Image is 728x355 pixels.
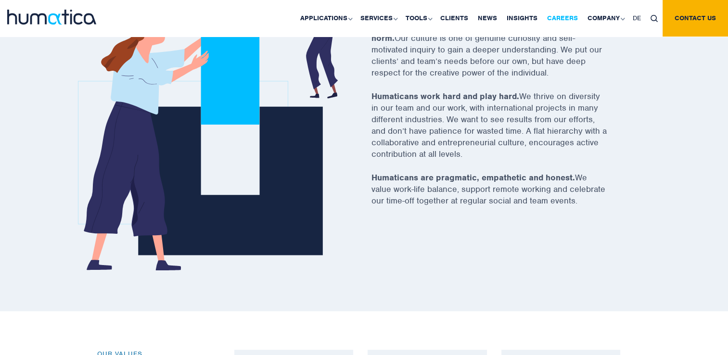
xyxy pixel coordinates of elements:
strong: Humaticans are pragmatic, empathetic and honest. [371,172,575,183]
strong: Humaticans work hard and play hard. [371,91,519,101]
img: logo [7,10,96,25]
span: DE [633,14,641,22]
p: We value work-life balance, support remote working and celebrate our time-off together at regular... [371,172,631,218]
p: We thrive on diversity in our team and our work, with international projects in many different in... [371,90,631,172]
p: Our culture is one of genuine curiosity and self-motivated inquiry to gain a deeper understanding... [371,21,631,90]
strong: Humaticans are driven by a passion to go beyond the norm. [371,21,583,43]
img: search_icon [651,15,658,22]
